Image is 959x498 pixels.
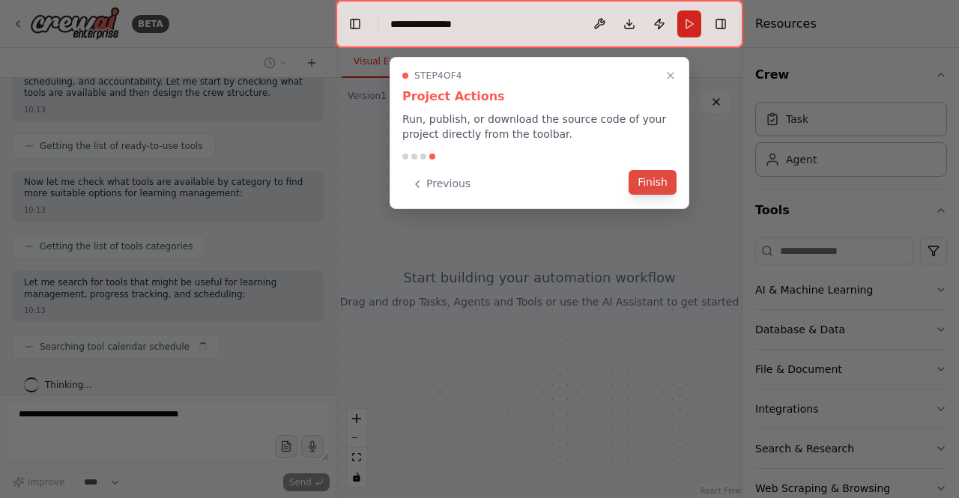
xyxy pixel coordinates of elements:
button: Hide left sidebar [345,13,366,34]
button: Finish [629,170,677,195]
p: Run, publish, or download the source code of your project directly from the toolbar. [402,112,677,142]
button: Previous [402,171,479,196]
span: Step 4 of 4 [414,70,462,82]
button: Close walkthrough [662,67,680,85]
h3: Project Actions [402,88,677,106]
